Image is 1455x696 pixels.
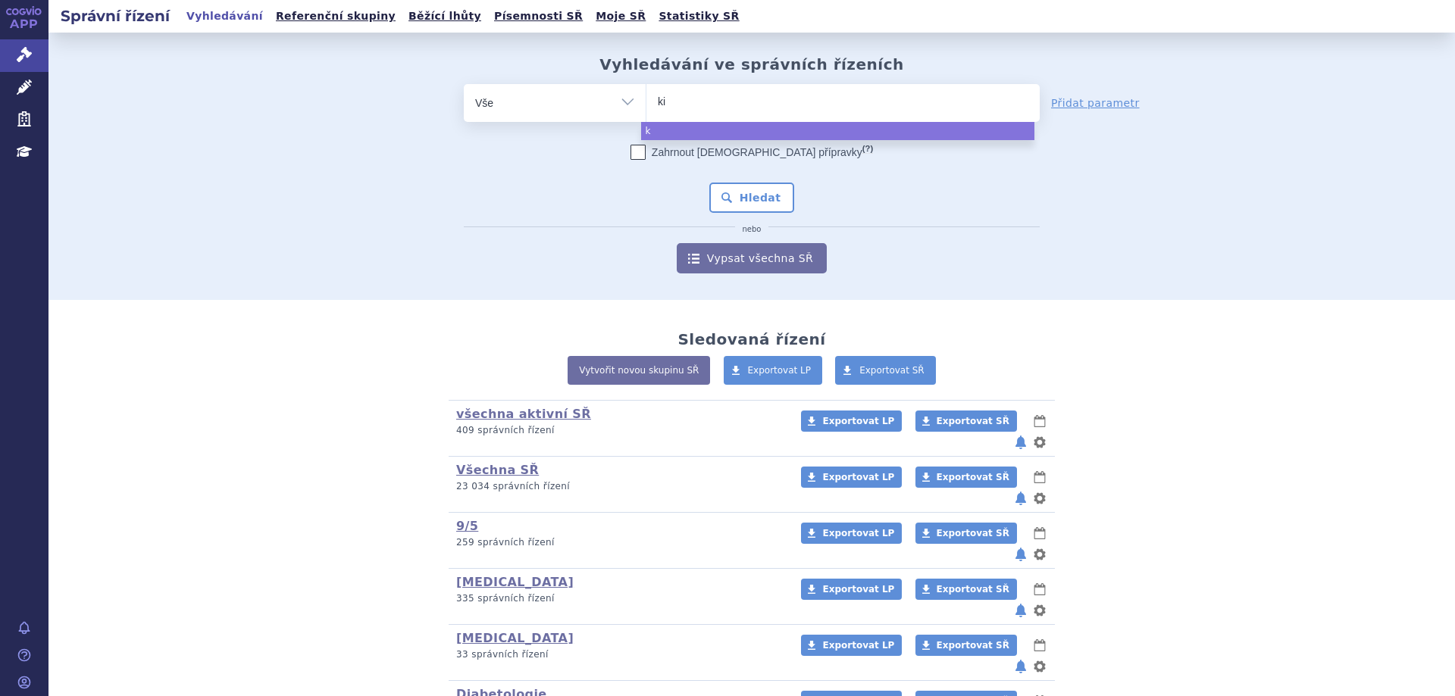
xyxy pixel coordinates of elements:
[641,122,1034,140] li: k
[599,55,904,73] h2: Vyhledávání ve správních řízeních
[271,6,400,27] a: Referenční skupiny
[1032,524,1047,542] button: lhůty
[568,356,710,385] a: Vytvořit novou skupinu SŘ
[630,145,873,160] label: Zahrnout [DEMOGRAPHIC_DATA] přípravky
[822,472,894,482] span: Exportovat LP
[937,528,1009,538] span: Exportovat SŘ
[915,467,1017,488] a: Exportovat SŘ
[1032,580,1047,598] button: lhůty
[677,243,827,273] a: Vypsat všechna SŘ
[48,5,182,27] h2: Správní řízení
[822,528,894,538] span: Exportovat LP
[677,330,825,348] h2: Sledovaná řízení
[937,640,1009,651] span: Exportovat SŘ
[915,523,1017,544] a: Exportovat SŘ
[591,6,650,27] a: Moje SŘ
[1032,657,1047,676] button: nastavení
[1013,489,1028,507] button: notifikace
[859,365,925,376] span: Exportovat SŘ
[724,356,823,385] a: Exportovat LP
[915,635,1017,656] a: Exportovat SŘ
[456,536,781,549] p: 259 správních řízení
[801,467,902,488] a: Exportovat LP
[456,575,574,589] a: [MEDICAL_DATA]
[748,365,812,376] span: Exportovat LP
[709,183,795,213] button: Hledat
[1032,412,1047,430] button: lhůty
[937,472,1009,482] span: Exportovat SŘ
[456,631,574,645] a: [MEDICAL_DATA]
[822,416,894,426] span: Exportovat LP
[456,407,591,421] a: všechna aktivní SŘ
[801,635,902,656] a: Exportovat LP
[801,410,902,432] a: Exportovat LP
[735,225,769,234] i: nebo
[1013,657,1028,676] button: notifikace
[822,584,894,595] span: Exportovat LP
[937,416,1009,426] span: Exportovat SŘ
[801,523,902,544] a: Exportovat LP
[937,584,1009,595] span: Exportovat SŘ
[456,648,781,661] p: 33 správních řízení
[456,480,781,493] p: 23 034 správních řízení
[456,592,781,605] p: 335 správních řízení
[1032,489,1047,507] button: nastavení
[456,519,478,533] a: 9/5
[915,579,1017,600] a: Exportovat SŘ
[1032,433,1047,451] button: nastavení
[1032,468,1047,486] button: lhůty
[801,579,902,600] a: Exportovat LP
[862,144,873,154] abbr: (?)
[1032,601,1047,620] button: nastavení
[1013,545,1028,563] button: notifikace
[1013,601,1028,620] button: notifikace
[456,424,781,437] p: 409 správních řízení
[1051,95,1140,111] a: Přidat parametr
[1032,636,1047,654] button: lhůty
[1013,433,1028,451] button: notifikace
[822,640,894,651] span: Exportovat LP
[654,6,743,27] a: Statistiky SŘ
[490,6,587,27] a: Písemnosti SŘ
[404,6,486,27] a: Běžící lhůty
[915,410,1017,432] a: Exportovat SŘ
[1032,545,1047,563] button: nastavení
[835,356,936,385] a: Exportovat SŘ
[182,6,268,27] a: Vyhledávání
[456,463,539,477] a: Všechna SŘ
